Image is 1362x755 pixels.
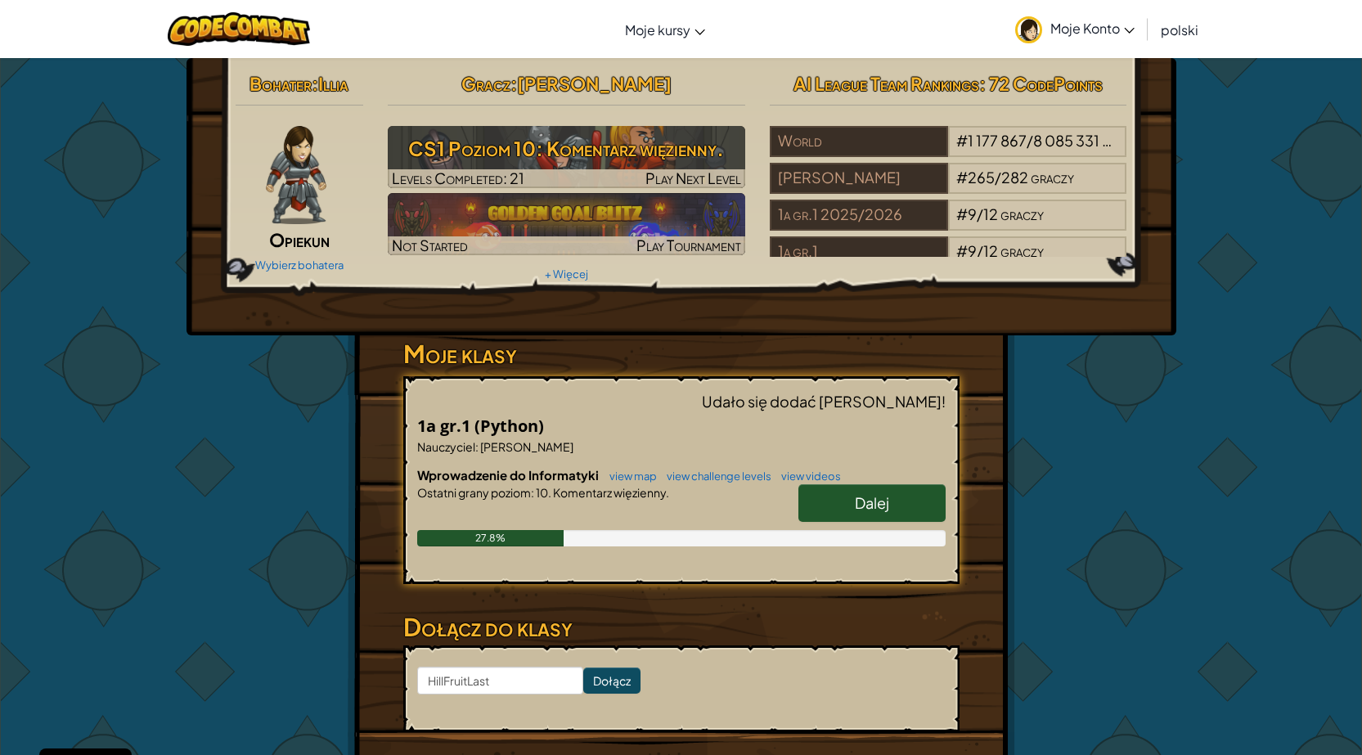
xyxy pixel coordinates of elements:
[1000,241,1044,260] span: graczy
[770,142,1127,160] a: World#1 177 867/8 085 331graczy
[475,439,479,454] span: :
[545,267,588,281] a: + Więcej
[388,193,745,255] img: Golden Goal
[417,389,946,413] div: Udało się dodać [PERSON_NAME]!
[168,12,311,46] img: CodeCombat logo
[625,21,690,38] span: Moje kursy
[855,493,889,512] span: Dalej
[979,72,1103,95] span: : 72 CodePoints
[392,169,524,187] span: Levels Completed: 21
[417,467,601,483] span: Wprowadzenie do Informatyki
[388,126,745,188] a: Play Next Level
[479,439,573,454] span: [PERSON_NAME]
[269,228,330,251] span: Opiekun
[770,200,948,231] div: 1a gr.1 2025/2026
[773,470,841,483] a: view videos
[1161,21,1198,38] span: polski
[968,241,977,260] span: 9
[1031,168,1074,187] span: graczy
[417,415,474,437] span: 1a gr.1
[956,241,968,260] span: #
[995,168,1001,187] span: /
[977,241,983,260] span: /
[417,439,475,454] span: Nauczyciel
[388,130,745,167] h3: CS1 Poziom 10: Komentarz więzienny.
[659,470,771,483] a: view challenge levels
[1007,3,1143,55] a: Moje Konto
[968,131,1027,150] span: 1 177 867
[517,72,672,95] span: [PERSON_NAME]
[770,215,1127,234] a: 1a gr.1 2025/2026#9/12graczy
[312,72,318,95] span: :
[617,7,713,52] a: Moje kursy
[388,126,745,188] img: CS1 Poziom 10: Komentarz więzienny.
[956,168,968,187] span: #
[956,204,968,223] span: #
[534,485,551,500] span: 10.
[403,609,960,645] h3: Dołącz do klasy
[417,485,531,500] span: Ostatni grany poziom
[636,236,741,254] span: Play Tournament
[249,72,312,95] span: Bohater
[983,204,998,223] span: 12
[1033,131,1099,150] span: 8 085 331
[770,178,1127,197] a: [PERSON_NAME]#265/282graczy
[793,72,979,95] span: AI League Team Rankings
[1050,20,1135,37] span: Moje Konto
[770,236,948,267] div: 1a gr.1
[392,236,468,254] span: Not Started
[770,126,948,157] div: World
[1000,204,1044,223] span: graczy
[403,335,960,372] h3: Moje klasy
[968,168,995,187] span: 265
[417,667,583,694] input: <Enter Class Code>
[770,252,1127,271] a: 1a gr.1#9/12graczy
[983,241,998,260] span: 12
[1102,131,1145,150] span: graczy
[461,72,510,95] span: Gracz
[1001,168,1028,187] span: 282
[318,72,348,95] span: Illia
[956,131,968,150] span: #
[510,72,517,95] span: :
[1015,16,1042,43] img: avatar
[583,667,641,694] input: Dołącz
[531,485,534,500] span: :
[601,470,657,483] a: view map
[1027,131,1033,150] span: /
[417,530,564,546] div: 27.8%
[1153,7,1207,52] a: polski
[770,163,948,194] div: [PERSON_NAME]
[266,126,326,224] img: guardian-pose.png
[388,193,745,255] a: Not StartedPlay Tournament
[551,485,669,500] span: Komentarz więzienny.
[255,258,344,272] a: Wybierz bohatera
[977,204,983,223] span: /
[645,169,741,187] span: Play Next Level
[968,204,977,223] span: 9
[474,415,544,437] span: (Python)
